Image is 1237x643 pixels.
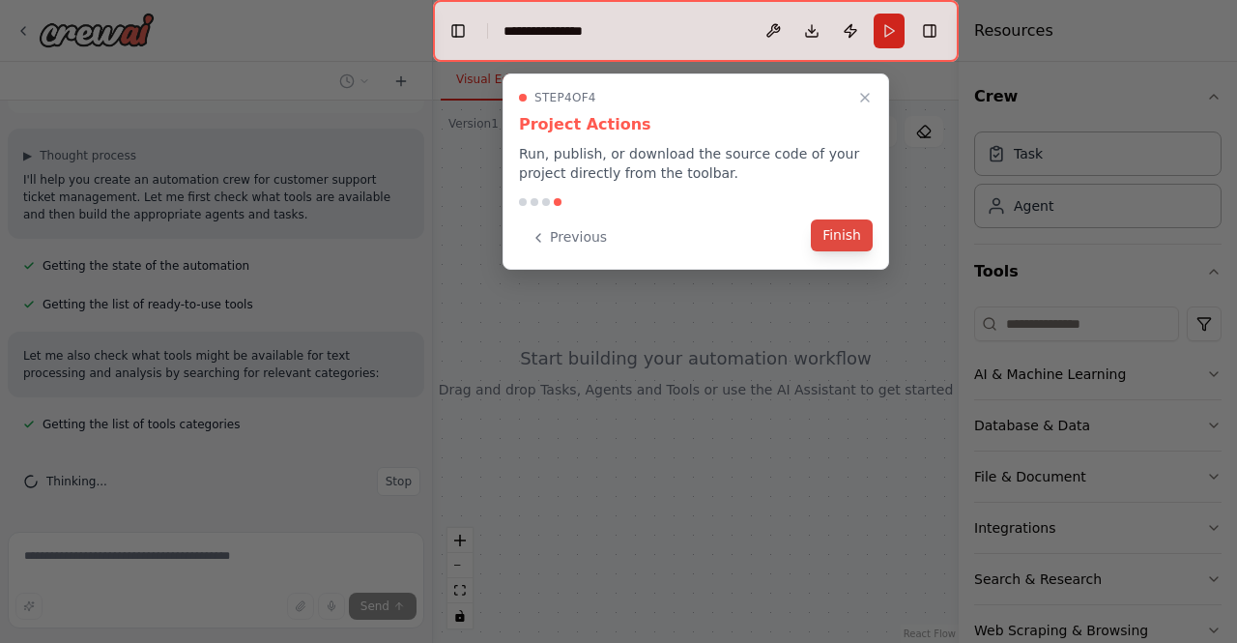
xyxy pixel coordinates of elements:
span: Step 4 of 4 [534,90,596,105]
h3: Project Actions [519,113,873,136]
button: Hide left sidebar [445,17,472,44]
button: Finish [811,219,873,251]
button: Previous [519,221,618,253]
p: Run, publish, or download the source code of your project directly from the toolbar. [519,144,873,183]
button: Close walkthrough [853,86,877,109]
